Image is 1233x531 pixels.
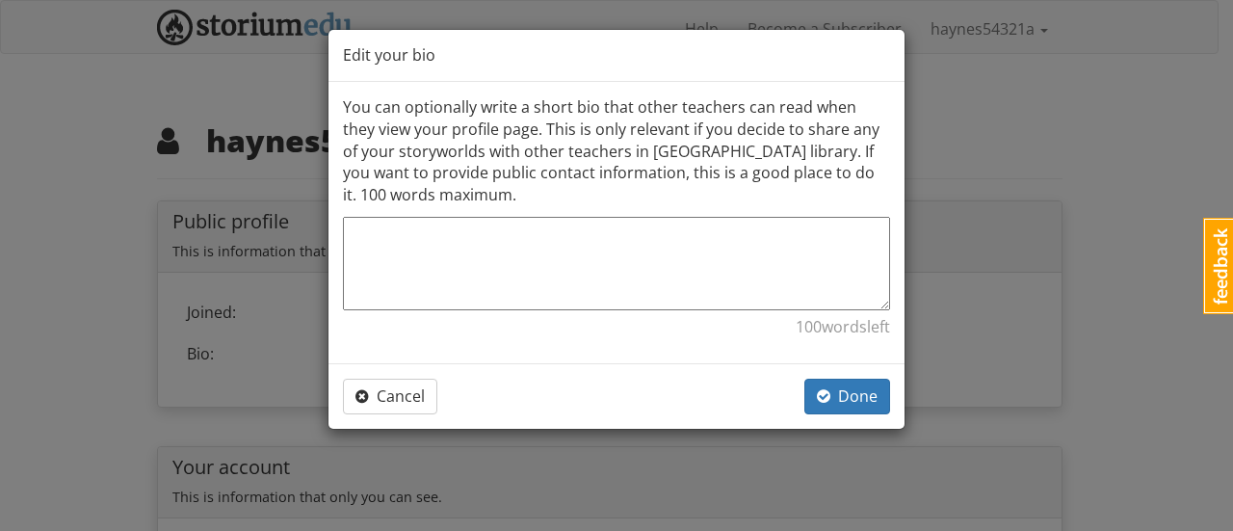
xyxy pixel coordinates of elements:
[343,96,890,206] p: You can optionally write a short bio that other teachers can read when they view your profile pag...
[804,379,890,414] button: Done
[343,316,890,338] p: 100 word s left
[355,385,425,407] span: Cancel
[817,385,878,407] span: Done
[343,379,437,414] button: Cancel
[328,30,905,82] div: Edit your bio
